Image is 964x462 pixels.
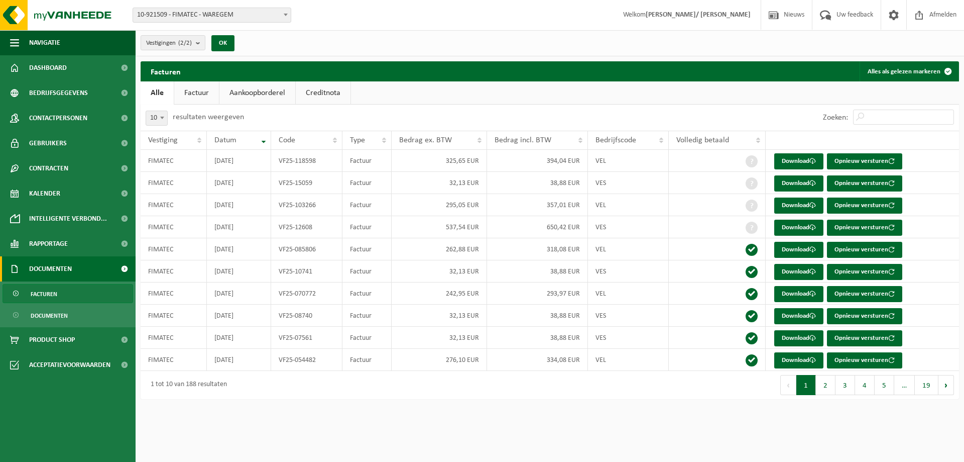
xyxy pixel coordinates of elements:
[827,175,902,192] button: Opnieuw versturen
[588,238,669,260] td: VEL
[207,150,271,172] td: [DATE]
[595,136,636,144] span: Bedrijfscode
[214,136,236,144] span: Datum
[495,136,551,144] span: Bedrag incl. BTW
[29,156,68,181] span: Contracten
[271,305,342,327] td: VF25-08740
[774,286,823,302] a: Download
[342,260,392,283] td: Factuur
[207,349,271,371] td: [DATE]
[855,375,875,395] button: 4
[835,375,855,395] button: 3
[271,194,342,216] td: VF25-103266
[141,194,207,216] td: FIMATEC
[271,260,342,283] td: VF25-10741
[646,11,751,19] strong: [PERSON_NAME]/ [PERSON_NAME]
[141,283,207,305] td: FIMATEC
[133,8,291,23] span: 10-921509 - FIMATEC - WAREGEM
[279,136,295,144] span: Code
[774,153,823,169] a: Download
[588,260,669,283] td: VES
[774,242,823,258] a: Download
[487,216,587,238] td: 650,42 EUR
[588,283,669,305] td: VEL
[588,305,669,327] td: VES
[827,308,902,324] button: Opnieuw versturen
[342,349,392,371] td: Factuur
[827,220,902,236] button: Opnieuw versturen
[146,111,168,126] span: 10
[774,352,823,368] a: Download
[342,216,392,238] td: Factuur
[207,283,271,305] td: [DATE]
[141,35,205,50] button: Vestigingen(2/2)
[173,113,244,121] label: resultaten weergeven
[207,238,271,260] td: [DATE]
[29,30,60,55] span: Navigatie
[774,264,823,280] a: Download
[29,106,87,131] span: Contactpersonen
[29,327,75,352] span: Product Shop
[487,260,587,283] td: 38,88 EUR
[392,150,487,172] td: 325,65 EUR
[271,172,342,194] td: VF25-15059
[31,285,57,304] span: Facturen
[271,283,342,305] td: VF25-070772
[392,260,487,283] td: 32,13 EUR
[207,305,271,327] td: [DATE]
[774,308,823,324] a: Download
[271,327,342,349] td: VF25-07561
[146,111,167,125] span: 10
[342,305,392,327] td: Factuur
[141,238,207,260] td: FIMATEC
[141,260,207,283] td: FIMATEC
[271,349,342,371] td: VF25-054482
[827,286,902,302] button: Opnieuw versturen
[894,375,915,395] span: …
[392,216,487,238] td: 537,54 EUR
[392,194,487,216] td: 295,05 EUR
[141,327,207,349] td: FIMATEC
[487,150,587,172] td: 394,04 EUR
[588,150,669,172] td: VEL
[827,198,902,214] button: Opnieuw versturen
[588,349,669,371] td: VEL
[296,81,350,105] a: Creditnota
[816,375,835,395] button: 2
[207,194,271,216] td: [DATE]
[29,80,88,106] span: Bedrijfsgegevens
[827,352,902,368] button: Opnieuw versturen
[392,283,487,305] td: 242,95 EUR
[392,305,487,327] td: 32,13 EUR
[399,136,452,144] span: Bedrag ex. BTW
[342,194,392,216] td: Factuur
[141,150,207,172] td: FIMATEC
[207,260,271,283] td: [DATE]
[174,81,219,105] a: Factuur
[342,238,392,260] td: Factuur
[342,150,392,172] td: Factuur
[29,181,60,206] span: Kalender
[29,256,72,282] span: Documenten
[29,55,67,80] span: Dashboard
[774,198,823,214] a: Download
[487,283,587,305] td: 293,97 EUR
[141,349,207,371] td: FIMATEC
[875,375,894,395] button: 5
[774,175,823,192] a: Download
[487,327,587,349] td: 38,88 EUR
[860,61,958,81] button: Alles als gelezen markeren
[588,172,669,194] td: VES
[774,330,823,346] a: Download
[487,349,587,371] td: 334,08 EUR
[141,81,174,105] a: Alle
[392,172,487,194] td: 32,13 EUR
[938,375,954,395] button: Next
[342,283,392,305] td: Factuur
[207,327,271,349] td: [DATE]
[487,172,587,194] td: 38,88 EUR
[780,375,796,395] button: Previous
[487,238,587,260] td: 318,08 EUR
[148,136,178,144] span: Vestiging
[146,376,227,394] div: 1 tot 10 van 188 resultaten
